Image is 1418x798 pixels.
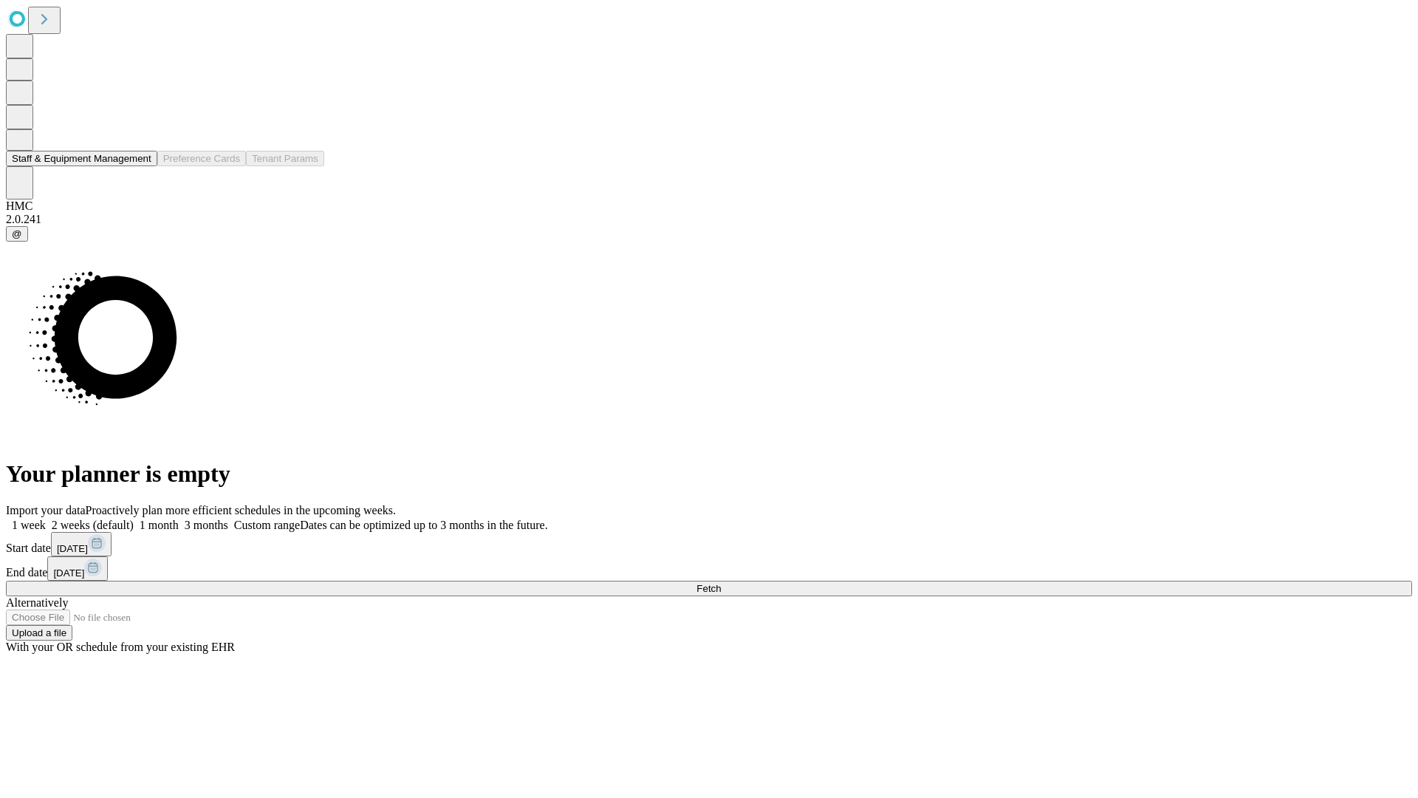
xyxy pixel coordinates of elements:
span: 3 months [185,519,228,531]
span: [DATE] [57,543,88,554]
button: [DATE] [51,532,112,556]
button: @ [6,226,28,242]
h1: Your planner is empty [6,460,1412,488]
span: With your OR schedule from your existing EHR [6,641,235,653]
div: End date [6,556,1412,581]
span: 1 week [12,519,46,531]
button: Preference Cards [157,151,246,166]
button: Fetch [6,581,1412,596]
span: 1 month [140,519,179,531]
span: Dates can be optimized up to 3 months in the future. [300,519,547,531]
span: Fetch [696,583,721,594]
span: Custom range [234,519,300,531]
span: Alternatively [6,596,68,609]
div: Start date [6,532,1412,556]
span: Proactively plan more efficient schedules in the upcoming weeks. [86,504,396,516]
span: 2 weeks (default) [52,519,134,531]
span: [DATE] [53,567,84,579]
button: Tenant Params [246,151,324,166]
span: @ [12,228,22,239]
div: HMC [6,199,1412,213]
button: Staff & Equipment Management [6,151,157,166]
button: [DATE] [47,556,108,581]
div: 2.0.241 [6,213,1412,226]
span: Import your data [6,504,86,516]
button: Upload a file [6,625,72,641]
